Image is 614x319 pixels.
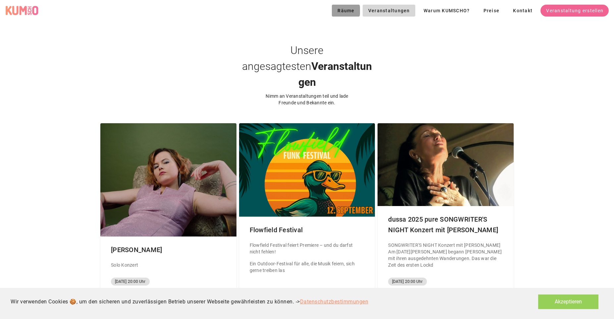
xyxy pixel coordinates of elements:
a: KUMSCHO Logo [5,6,41,16]
button: Räume [332,5,360,17]
div: Wir verwenden Cookies 🍪, um den sicheren und zuverlässigen Betrieb unserer Webseite gewährleisten... [11,298,368,306]
p: Flowfield Festival feiert Premiere – und du darfst nicht fehlen! [250,242,365,255]
span: [DATE] 20:00 Uhr [392,278,423,286]
a: Kontakt [507,5,538,17]
button: Akzeptieren [538,294,598,309]
div: Flowfield Festival [244,219,370,240]
a: Datenschutzbestimmungen [300,298,369,305]
span: Warum KUMSCHO? [423,8,470,13]
div: Solo Konzert [111,262,138,268]
h1: Veranstaltungen [241,42,373,90]
a: Warum KUMSCHO? [418,5,475,17]
div: dussa 2025 pure SONGWRITER'S NIGHT Konzert mit [PERSON_NAME] [383,209,508,240]
a: Preise [478,5,505,17]
span: [DATE] 20:00 Uhr [115,278,146,286]
span: Kontakt [513,8,533,13]
div: [PERSON_NAME] [106,239,231,260]
a: Veranstaltung erstellen [540,5,609,17]
span: Veranstaltung erstellen [546,8,603,13]
p: Ein Outdoor-Festival für alle, die Musik feiern, sich gerne treiben las [250,260,365,274]
span: Räume [337,8,355,13]
a: Veranstaltungen [363,5,415,17]
span: Preise [483,8,499,13]
a: Räume [332,7,363,13]
div: SONGWRITER'S NIGHT Konzert mit [PERSON_NAME] Am [DATE][PERSON_NAME] begann [PERSON_NAME] mit ihre... [388,242,503,268]
span: Veranstaltungen [368,8,410,13]
div: Nimm an Veranstaltungen teil und lade Freunde und Bekannte ein. [257,93,357,106]
div: KUMSCHO Logo [5,6,38,16]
